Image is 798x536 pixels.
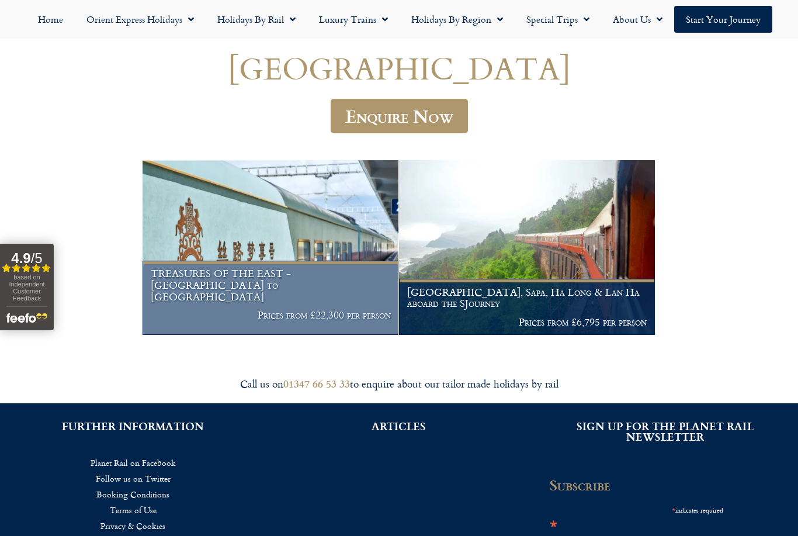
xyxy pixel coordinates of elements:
a: Planet Rail on Facebook [18,455,248,471]
a: Enquire Now [331,99,468,133]
h2: Subscribe [550,477,731,493]
a: Orient Express Holidays [75,6,206,33]
h2: SIGN UP FOR THE PLANET RAIL NEWSLETTER [550,421,780,442]
h1: [GEOGRAPHIC_DATA], Sapa, Ha Long & Lan Ha aboard the SJourney [407,286,647,309]
h2: ARTICLES [283,421,514,431]
a: TREASURES OF THE EAST - [GEOGRAPHIC_DATA] to [GEOGRAPHIC_DATA] Prices from £22,300 per person [143,160,399,336]
a: Follow us on Twitter [18,471,248,486]
a: Luxury Trains [307,6,400,33]
a: Privacy & Cookies [18,518,248,534]
a: Start your Journey [674,6,772,33]
a: [GEOGRAPHIC_DATA], Sapa, Ha Long & Lan Ha aboard the SJourney Prices from £6,795 per person [399,160,655,336]
a: 01347 66 53 33 [283,376,350,391]
a: About Us [601,6,674,33]
a: Booking Conditions [18,486,248,502]
div: indicates required [550,502,724,517]
p: Prices from £6,795 per person [407,316,647,328]
h1: TREASURES OF THE EAST - [GEOGRAPHIC_DATA] to [GEOGRAPHIC_DATA] [151,268,391,302]
a: Terms of Use [18,502,248,518]
nav: Menu [6,6,792,33]
h2: FURTHER INFORMATION [18,421,248,431]
a: Holidays by Rail [206,6,307,33]
p: Prices from £22,300 per person [151,309,391,321]
a: Holidays by Region [400,6,515,33]
div: Call us on to enquire about our tailor made holidays by rail [72,377,726,390]
h1: [GEOGRAPHIC_DATA] [48,51,750,85]
a: Home [26,6,75,33]
a: Special Trips [515,6,601,33]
